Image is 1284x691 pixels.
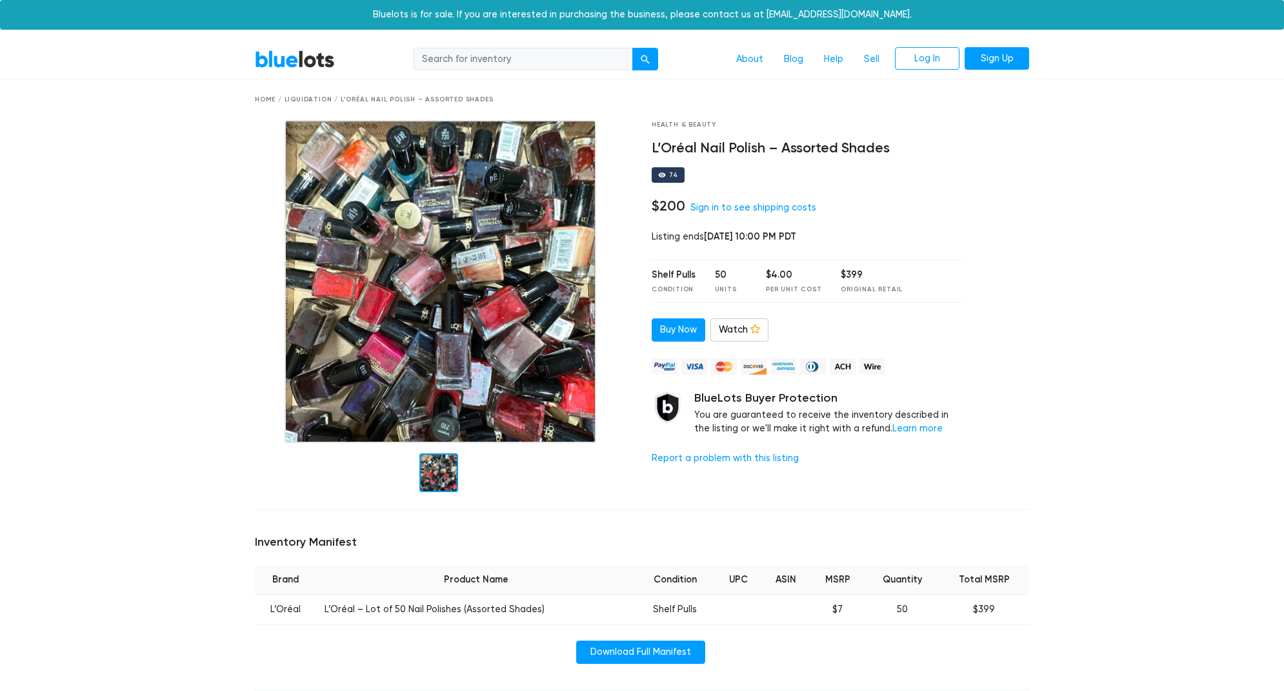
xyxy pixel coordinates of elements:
td: $7 [810,595,865,625]
div: Health & Beauty [652,120,963,130]
a: Blog [774,47,814,72]
th: Brand [255,565,317,595]
a: Buy Now [652,318,705,342]
td: Shelf Pulls [635,595,715,625]
a: Watch [710,318,768,342]
div: Listing ends [652,230,963,244]
a: Learn more [892,423,943,434]
div: Units [715,285,747,294]
a: Sell [854,47,890,72]
a: BlueLots [255,50,335,68]
h5: Inventory Manifest [255,535,1029,550]
img: discover-82be18ecfda2d062aad2762c1ca80e2d36a4073d45c9e0ffae68cd515fbd3d32.png [741,358,767,375]
a: Download Full Manifest [576,641,705,664]
th: Total MSRP [939,565,1029,595]
div: Original Retail [841,285,903,294]
div: Condition [652,285,696,294]
img: american_express-ae2a9f97a040b4b41f6397f7637041a5861d5f99d0716c09922aba4e24c8547d.png [770,358,796,375]
span: [DATE] 10:00 PM PDT [704,231,796,242]
div: $399 [841,268,903,282]
h4: L’Oréal Nail Polish – Assorted Shades [652,140,963,157]
a: Help [814,47,854,72]
img: 150c5ccd-8084-4d36-b3cd-b7c49c049412-1759086370.jpeg [285,120,596,443]
img: paypal_credit-80455e56f6e1299e8d57f40c0dcee7b8cd4ae79b9eccbfc37e2480457ba36de9.png [652,358,677,375]
th: Condition [635,565,715,595]
h4: $200 [652,198,685,214]
img: mastercard-42073d1d8d11d6635de4c079ffdb20a4f30a903dc55d1612383a1b395dd17f39.png [711,358,737,375]
div: $4.00 [766,268,821,282]
img: diners_club-c48f30131b33b1bb0e5d0e2dbd43a8bea4cb12cb2961413e2f4250e06c020426.png [800,358,826,375]
a: Report a problem with this listing [652,453,799,464]
th: Quantity [865,565,939,595]
a: Sign Up [965,47,1029,70]
td: L’Oréal [255,595,317,625]
div: Shelf Pulls [652,268,696,282]
div: 74 [669,172,678,178]
a: About [726,47,774,72]
th: UPC [715,565,761,595]
input: Search for inventory [414,48,633,71]
img: buyer_protection_shield-3b65640a83011c7d3ede35a8e5a80bfdfaa6a97447f0071c1475b91a4b0b3d01.png [652,391,684,424]
a: Log In [895,47,959,70]
td: $399 [939,595,1029,625]
img: ach-b7992fed28a4f97f893c574229be66187b9afb3f1a8d16a4691d3d3140a8ab00.png [830,358,856,375]
td: 50 [865,595,939,625]
td: L’Oréal – Lot of 50 Nail Polishes (Assorted Shades) [317,595,635,625]
img: wire-908396882fe19aaaffefbd8e17b12f2f29708bd78693273c0e28e3a24408487f.png [859,358,885,375]
th: MSRP [810,565,865,595]
h5: BlueLots Buyer Protection [694,391,963,406]
th: Product Name [317,565,635,595]
img: visa-79caf175f036a155110d1892330093d4c38f53c55c9ec9e2c3a54a56571784bb.png [681,358,707,375]
div: Per Unit Cost [766,285,821,294]
div: You are guaranteed to receive the inventory described in the listing or we'll make it right with ... [694,391,963,436]
div: Home / Liquidation / L’Oréal Nail Polish – Assorted Shades [255,95,1029,105]
a: Sign in to see shipping costs [690,202,816,213]
div: 50 [715,268,747,282]
th: ASIN [761,565,810,595]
